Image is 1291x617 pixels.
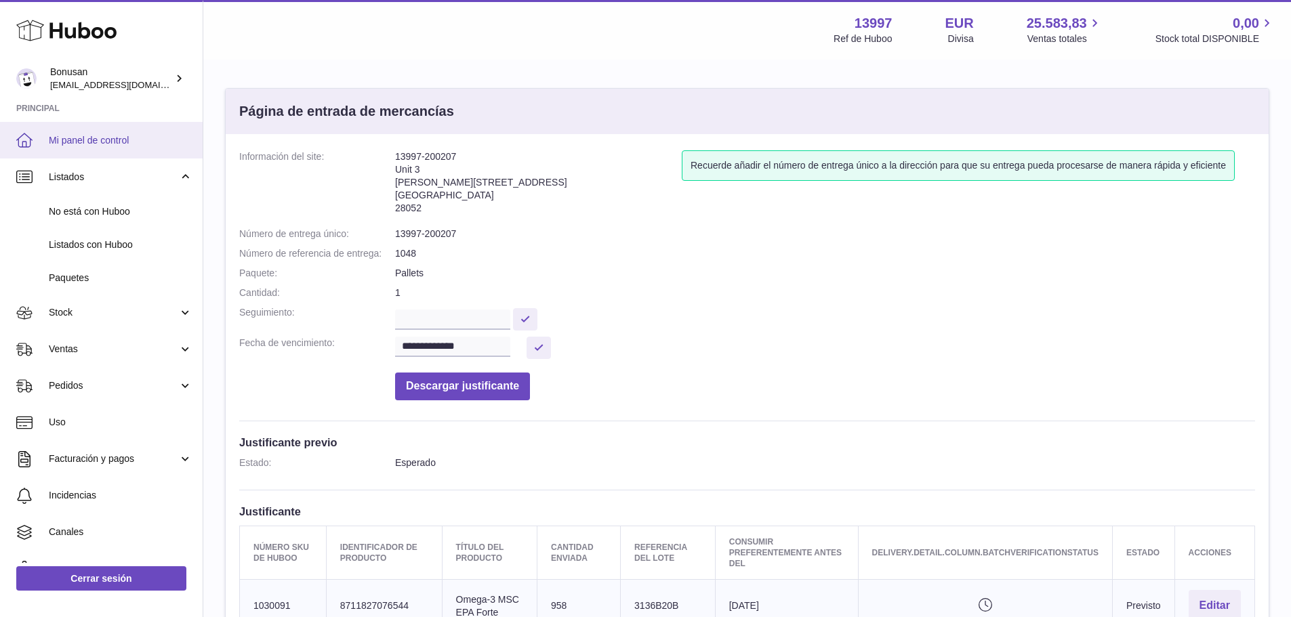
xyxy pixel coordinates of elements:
a: 0,00 Stock total DISPONIBLE [1155,14,1275,45]
h3: Justificante previo [239,435,1255,450]
a: 25.583,83 Ventas totales [1027,14,1103,45]
span: 0,00 [1233,14,1259,33]
th: Referencia del lote [621,526,716,580]
dt: Fecha de vencimiento: [239,337,395,359]
span: No está con Huboo [49,205,192,218]
span: Listados [49,171,178,184]
dt: Estado: [239,456,395,469]
dt: Seguimiento: [239,306,395,330]
span: Incidencias [49,489,192,502]
span: [EMAIL_ADDRESS][DOMAIN_NAME] [50,79,199,90]
dt: Información del site: [239,150,395,221]
div: Divisa [948,33,974,45]
th: Cantidad enviada [537,526,621,580]
a: Cerrar sesión [16,566,186,591]
img: info@bonusan.es [16,68,37,89]
dd: 1048 [395,247,1255,260]
th: Número SKU de Huboo [240,526,327,580]
span: Facturación y pagos [49,452,178,465]
dd: 1 [395,286,1255,299]
span: Pedidos [49,379,178,392]
th: Acciones [1174,526,1254,580]
span: Stock total DISPONIBLE [1155,33,1275,45]
span: Uso [49,416,192,429]
span: Paquetes [49,272,192,284]
button: Descargar justificante [395,373,530,400]
dt: Número de entrega único: [239,228,395,240]
span: Listados con Huboo [49,238,192,251]
span: Canales [49,526,192,538]
th: Identificador de producto [326,526,442,580]
span: Ventas totales [1027,33,1103,45]
th: delivery.detail.column.batchVerificationStatus [858,526,1112,580]
th: Título del producto [442,526,537,580]
dt: Número de referencia de entrega: [239,247,395,260]
h3: Justificante [239,504,1255,519]
span: 25.583,83 [1027,14,1087,33]
div: Ref de Huboo [834,33,892,45]
div: Bonusan [50,66,172,91]
div: Recuerde añadir el número de entrega único a la dirección para que su entrega pueda procesarse de... [682,150,1235,181]
dt: Cantidad: [239,286,395,299]
address: 13997-200207 Unit 3 [PERSON_NAME][STREET_ADDRESS] [GEOGRAPHIC_DATA] 28052 [395,150,682,221]
strong: EUR [945,14,973,33]
dt: Paquete: [239,267,395,280]
dd: Esperado [395,456,1255,469]
span: Configuración [49,562,192,575]
span: Ventas [49,343,178,356]
span: Stock [49,306,178,319]
th: Consumir preferentemente antes del [715,526,858,580]
th: Estado [1113,526,1175,580]
dd: Pallets [395,267,1255,280]
h3: Página de entrada de mercancías [239,102,454,121]
span: Mi panel de control [49,134,192,147]
strong: 13997 [855,14,893,33]
dd: 13997-200207 [395,228,1255,240]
